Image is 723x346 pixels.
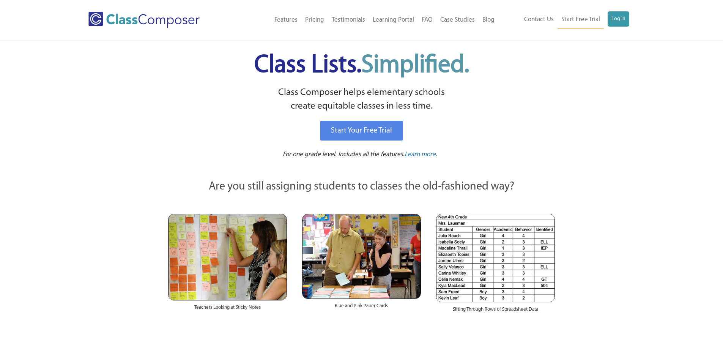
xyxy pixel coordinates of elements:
nav: Header Menu [231,12,498,28]
p: Class Composer helps elementary schools create equitable classes in less time. [167,86,556,114]
a: Start Free Trial [558,11,604,28]
a: Features [271,12,301,28]
a: Contact Us [520,11,558,28]
div: Sifting Through Rows of Spreadsheet Data [436,302,555,321]
span: Simplified. [361,53,469,78]
nav: Header Menu [498,11,629,28]
img: Blue and Pink Paper Cards [302,214,421,299]
img: Spreadsheets [436,214,555,302]
div: Blue and Pink Paper Cards [302,299,421,317]
span: For one grade level. Includes all the features. [283,151,405,158]
span: Start Your Free Trial [331,127,392,134]
img: Teachers Looking at Sticky Notes [168,214,287,300]
a: Start Your Free Trial [320,121,403,141]
a: Pricing [301,12,328,28]
a: Case Studies [436,12,479,28]
div: Teachers Looking at Sticky Notes [168,300,287,319]
a: Learning Portal [369,12,418,28]
a: Log In [608,11,629,27]
a: Testimonials [328,12,369,28]
p: Are you still assigning students to classes the old-fashioned way? [168,179,555,195]
span: Learn more. [405,151,437,158]
a: Learn more. [405,150,437,160]
a: Blog [479,12,498,28]
span: Class Lists. [254,53,469,78]
a: FAQ [418,12,436,28]
img: Class Composer [88,12,200,28]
